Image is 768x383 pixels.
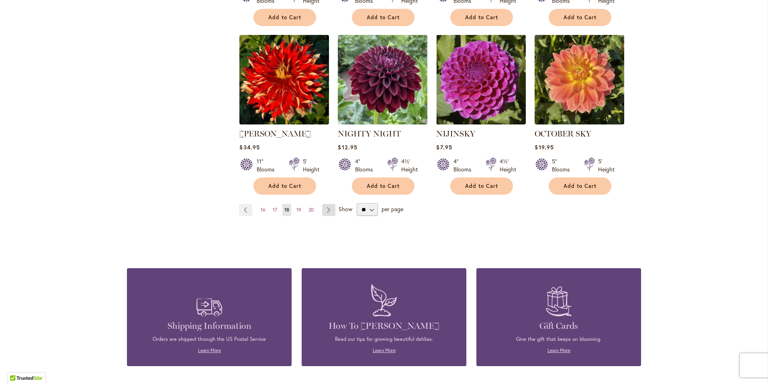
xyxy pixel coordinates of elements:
[436,143,452,151] span: $7.95
[338,35,427,124] img: Nighty Night
[314,336,454,343] p: Read our tips for growing beautiful dahlias.
[259,204,268,216] a: 16
[564,14,596,21] span: Add to Cart
[296,207,301,213] span: 19
[355,157,378,173] div: 4" Blooms
[450,9,513,26] button: Add to Cart
[239,129,311,139] a: [PERSON_NAME]
[450,177,513,195] button: Add to Cart
[308,207,314,213] span: 20
[401,157,418,173] div: 4½' Height
[436,129,475,139] a: NIJINSKY
[500,157,516,173] div: 4½' Height
[198,347,221,353] a: Learn More
[465,14,498,21] span: Add to Cart
[465,183,498,189] span: Add to Cart
[564,183,596,189] span: Add to Cart
[261,207,266,213] span: 16
[552,157,574,173] div: 5" Blooms
[268,183,301,189] span: Add to Cart
[382,205,403,213] span: per page
[352,9,415,26] button: Add to Cart
[239,118,329,126] a: Nick Sr
[314,320,454,332] h4: How To [PERSON_NAME]
[284,207,289,213] span: 18
[253,177,316,195] button: Add to Cart
[303,157,319,173] div: 5' Height
[139,336,280,343] p: Orders are shipped through the US Postal Service
[268,14,301,21] span: Add to Cart
[253,9,316,26] button: Add to Cart
[436,118,526,126] a: NIJINSKY
[535,35,624,124] img: October Sky
[373,347,396,353] a: Learn More
[488,336,629,343] p: Give the gift that keeps on blooming.
[535,129,591,139] a: OCTOBER SKY
[338,118,427,126] a: Nighty Night
[338,129,401,139] a: NIGHTY NIGHT
[239,143,259,151] span: $34.95
[239,35,329,124] img: Nick Sr
[367,14,400,21] span: Add to Cart
[271,204,279,216] a: 17
[352,177,415,195] button: Add to Cart
[294,204,303,216] a: 19
[6,354,29,377] iframe: Launch Accessibility Center
[339,205,352,213] span: Show
[598,157,615,173] div: 5' Height
[453,157,476,173] div: 4" Blooms
[139,320,280,332] h4: Shipping Information
[535,118,624,126] a: October Sky
[549,9,611,26] button: Add to Cart
[273,207,277,213] span: 17
[306,204,316,216] a: 20
[549,177,611,195] button: Add to Cart
[436,35,526,124] img: NIJINSKY
[257,157,279,173] div: 11" Blooms
[547,347,570,353] a: Learn More
[488,320,629,332] h4: Gift Cards
[338,143,357,151] span: $12.95
[535,143,554,151] span: $19.95
[367,183,400,189] span: Add to Cart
